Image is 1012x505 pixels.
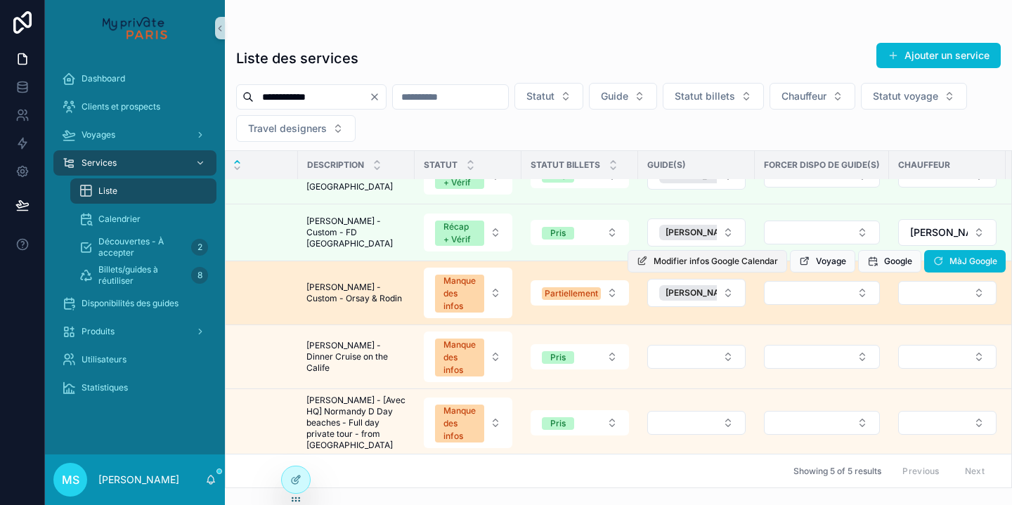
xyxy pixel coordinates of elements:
[550,227,566,240] div: Pris
[70,235,216,260] a: Découvertes - À accepter2
[443,221,476,246] div: Récap + Vérif
[898,345,997,369] button: Select Button
[82,101,160,112] span: Clients et prospects
[424,332,512,382] button: Select Button
[514,83,583,110] button: Select Button
[82,326,115,337] span: Produits
[98,264,186,287] span: Billets/guides à réutiliser
[53,347,216,372] a: Utilisateurs
[70,178,216,204] a: Liste
[663,83,764,110] button: Select Button
[601,89,628,103] span: Guide
[550,351,566,364] div: Pris
[647,218,746,247] button: Select Button
[666,287,735,299] span: [PERSON_NAME]
[898,219,997,246] button: Select Button
[53,94,216,119] a: Clients et prospects
[764,281,880,305] button: Select Button
[790,250,855,273] button: Voyage
[659,285,755,301] button: Unselect 9
[910,225,968,240] span: [PERSON_NAME]
[764,221,880,244] button: Select Button
[589,83,657,110] button: Select Button
[53,375,216,400] a: Statistiques
[654,256,778,267] span: Modifier infos Google Calendar
[647,279,746,307] button: Select Button
[659,225,755,240] button: Unselect 27
[816,256,846,267] span: Voyage
[443,339,476,376] div: Manque des infos
[531,220,629,245] button: Select Button
[191,239,208,256] div: 2
[306,216,406,249] span: [PERSON_NAME] - Custom - FD [GEOGRAPHIC_DATA]
[82,382,128,393] span: Statistiques
[424,268,512,318] button: Select Button
[898,159,950,171] span: Chauffeur
[531,410,629,435] button: Select Button
[764,159,880,171] span: Forcer dispo de guide(s)
[770,83,855,110] button: Select Button
[236,115,356,142] button: Select Button
[191,267,208,284] div: 8
[550,417,566,430] div: Pris
[443,405,476,442] div: Manque des infos
[764,411,880,435] button: Select Button
[248,122,327,136] span: Travel designers
[531,280,629,306] button: Select Button
[236,48,358,68] h1: Liste des services
[647,411,746,435] button: Select Button
[531,344,629,369] button: Select Button
[898,411,997,435] button: Select Button
[98,185,117,197] span: Liste
[70,263,216,288] a: Billets/guides à réutiliser8
[424,214,512,251] button: Select Button
[531,159,600,171] span: Statut billets
[526,89,554,103] span: Statut
[628,250,787,273] button: Modifier infos Google Calendar
[545,287,598,300] div: Partiellement
[793,466,881,477] span: Showing 5 of 5 results
[82,129,115,140] span: Voyages
[45,56,225,419] div: scrollable content
[62,471,79,488] span: MS
[53,150,216,176] a: Services
[53,319,216,344] a: Produits
[369,91,386,103] button: Clear
[424,159,458,171] span: Statut
[666,227,735,238] span: [PERSON_NAME]
[306,340,406,374] span: [PERSON_NAME] - Dinner Cruise on the Calife
[82,157,117,169] span: Services
[781,89,826,103] span: Chauffeur
[647,345,746,369] button: Select Button
[424,398,512,448] button: Select Button
[70,206,216,232] a: Calendrier
[82,73,125,84] span: Dashboard
[924,250,1006,273] button: MàJ Google
[98,236,186,258] span: Découvertes - À accepter
[884,256,912,267] span: Google
[764,345,880,369] button: Select Button
[82,298,179,309] span: Disponibilités des guides
[307,159,364,171] span: Description
[949,256,997,267] span: MàJ Google
[306,282,406,304] span: [PERSON_NAME] - Custom - Orsay & Rodin
[82,354,126,365] span: Utilisateurs
[861,83,967,110] button: Select Button
[103,17,167,39] img: App logo
[898,281,997,305] button: Select Button
[647,159,686,171] span: Guide(s)
[858,250,921,273] button: Google
[98,473,179,487] p: [PERSON_NAME]
[98,214,141,225] span: Calendrier
[876,43,1001,68] button: Ajouter un service
[306,395,406,451] span: [PERSON_NAME] - [Avec HQ] Normandy D Day beaches - Full day private tour - from [GEOGRAPHIC_DATA]
[443,275,476,313] div: Manque des infos
[873,89,938,103] span: Statut voyage
[53,291,216,316] a: Disponibilités des guides
[675,89,735,103] span: Statut billets
[53,122,216,147] a: Voyages
[53,66,216,91] a: Dashboard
